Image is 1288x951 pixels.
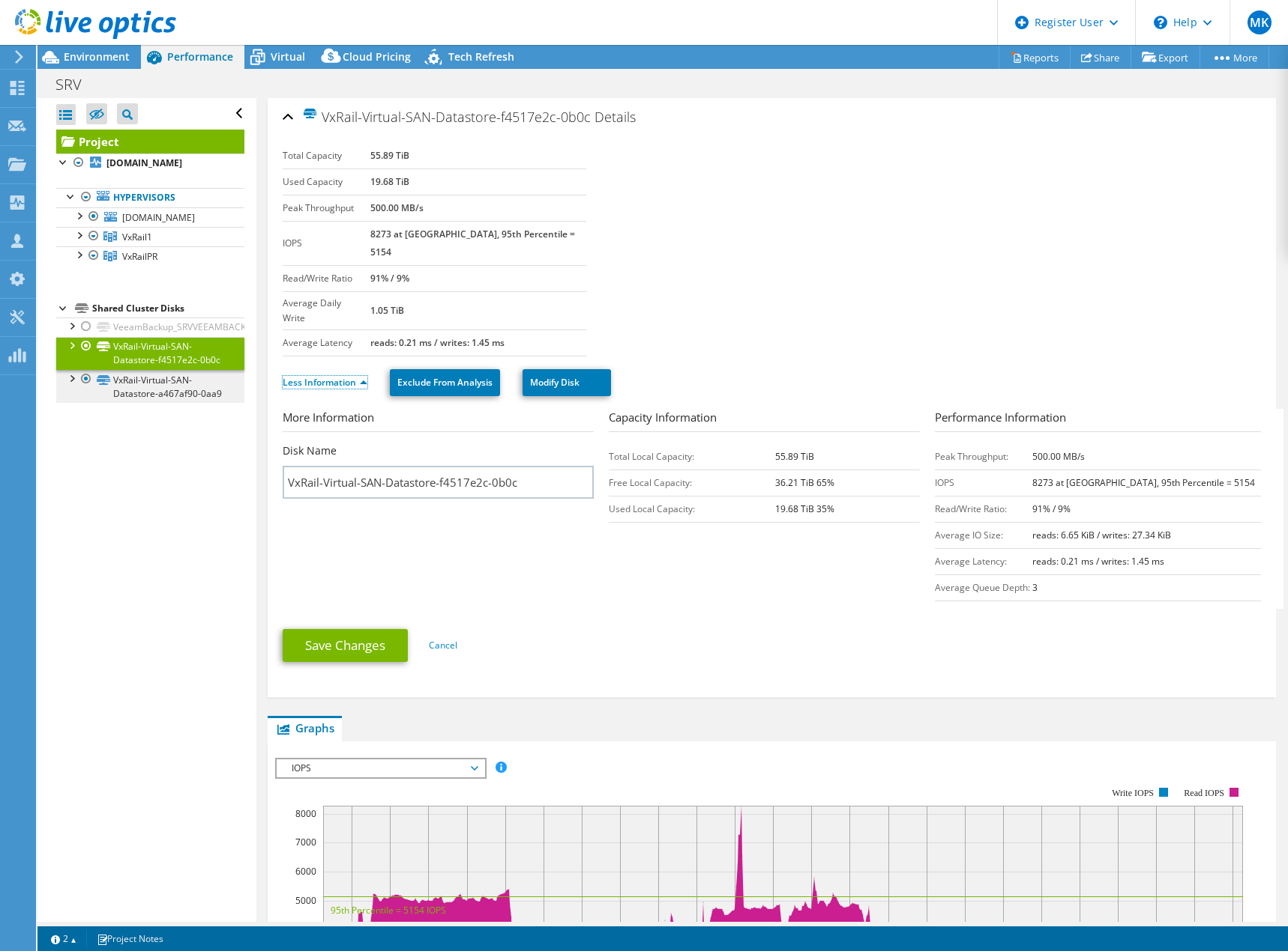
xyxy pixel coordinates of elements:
[283,236,370,251] label: IOPS
[370,175,409,188] b: 19.68 TiB
[284,759,477,777] span: IOPS
[935,470,1032,496] td: IOPS
[122,250,157,263] span: VxRailPR
[935,522,1032,548] td: Average IO Size:
[283,376,367,389] a: Less Information
[56,317,244,337] a: VeeamBackup_SRVVEEAMBACKUP
[609,443,775,470] td: Total Local Capacity:
[283,335,370,350] label: Average Latency
[331,904,446,917] text: 95th Percentile = 5154 IOPS
[56,207,244,227] a: [DOMAIN_NAME]
[56,130,244,154] a: Project
[302,108,591,125] span: VxRail-Virtual-SAN-Datastore-f4517e2c-0b0c
[283,443,337,458] label: Disk Name
[283,148,370,163] label: Total Capacity
[370,201,424,214] b: 500.00 MB/s
[370,228,575,258] b: 8273 at [GEOGRAPHIC_DATA], 95th Percentile = 5154
[1184,788,1224,798] text: Read IOPS
[935,496,1032,522] td: Read/Write Ratio:
[1154,16,1167,29] svg: \n
[56,154,244,173] a: [DOMAIN_NAME]
[370,304,404,317] b: 1.05 TiB
[1032,450,1085,463] b: 500.00 MB/s
[1032,502,1071,515] b: 91% / 9%
[86,929,174,948] a: Project Notes
[64,49,130,64] span: Environment
[1032,476,1255,489] b: 8273 at [GEOGRAPHIC_DATA], 95th Percentile = 5154
[56,337,244,370] a: VxRail-Virtual-SAN-Datastore-f4517e2c-0b0c
[935,409,1261,432] h3: Performance Information
[343,49,411,64] span: Cloud Pricing
[1032,581,1038,594] b: 3
[935,574,1032,601] td: Average Queue Depth:
[271,49,305,64] span: Virtual
[122,211,195,224] span: [DOMAIN_NAME]
[106,157,182,169] b: [DOMAIN_NAME]
[370,149,409,162] b: 55.89 TiB
[775,502,834,515] b: 19.68 TiB 35%
[40,929,87,948] a: 2
[448,49,514,64] span: Tech Refresh
[56,370,244,403] a: VxRail-Virtual-SAN-Datastore-a467af90-0aa9
[935,548,1032,574] td: Average Latency:
[56,188,244,207] a: Hypervisors
[370,336,505,349] b: reads: 0.21 ms / writes: 1.45 ms
[1131,46,1200,69] a: Export
[295,865,316,878] text: 6000
[775,476,834,489] b: 36.21 TiB 65%
[283,629,408,662] a: Save Changes
[283,271,370,286] label: Read/Write Ratio
[1032,555,1164,568] b: reads: 0.21 ms / writes: 1.45 ms
[295,807,316,820] text: 8000
[1112,788,1154,798] text: Write IOPS
[595,108,636,126] span: Details
[1032,529,1171,541] b: reads: 6.65 KiB / writes: 27.34 KiB
[775,450,814,463] b: 55.89 TiB
[999,46,1071,69] a: Reports
[935,443,1032,470] td: Peak Throughput:
[390,369,500,396] a: Exclude From Analysis
[275,720,334,735] span: Graphs
[609,470,775,496] td: Free Local Capacity:
[295,894,316,907] text: 5000
[295,836,316,848] text: 7000
[609,496,775,522] td: Used Local Capacity:
[56,227,244,246] a: VxRail1
[523,369,611,396] a: Modify Disk
[167,49,233,64] span: Performance
[1200,46,1269,69] a: More
[283,296,370,326] label: Average Daily Write
[283,409,594,432] h3: More Information
[609,409,920,432] h3: Capacity Information
[1248,10,1272,34] span: MK
[283,201,370,216] label: Peak Throughput
[1070,46,1131,69] a: Share
[283,174,370,189] label: Used Capacity
[56,246,244,266] a: VxRailPR
[370,272,409,285] b: 91% / 9%
[49,76,105,93] h1: SRV
[122,231,152,243] span: VxRail1
[92,300,244,317] div: Shared Cluster Disks
[429,639,457,651] a: Cancel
